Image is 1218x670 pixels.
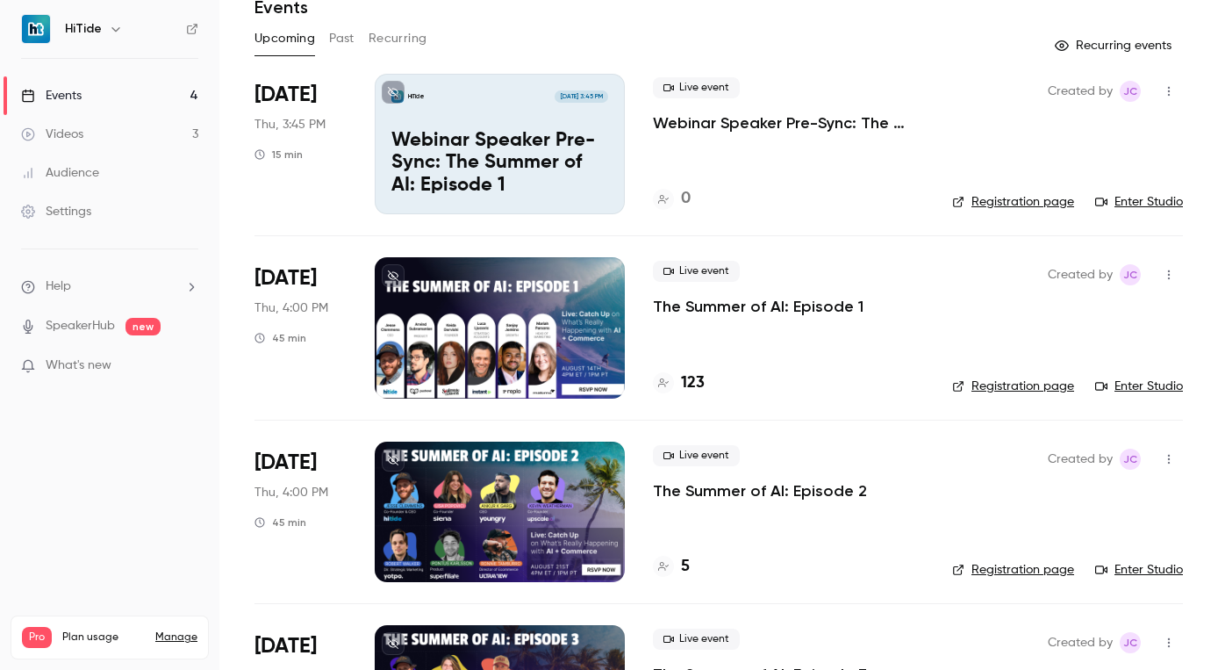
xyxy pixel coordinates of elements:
img: HiTide [22,15,50,43]
span: JC [1123,449,1137,470]
button: Past [329,25,355,53]
span: Created by [1048,81,1113,102]
span: Jesse Clemmens [1120,632,1141,653]
div: Aug 21 Thu, 4:00 PM (America/New York) [254,442,347,582]
span: Live event [653,445,740,466]
a: 123 [653,371,705,395]
div: 45 min [254,331,306,345]
span: Plan usage [62,630,145,645]
a: Registration page [952,561,1074,579]
span: Jesse Clemmens [1120,449,1141,470]
span: Created by [1048,632,1113,653]
button: Recurring events [1047,32,1183,60]
span: [DATE] [254,81,317,109]
a: 5 [653,555,690,579]
p: HiTide [408,92,425,101]
span: JC [1123,632,1137,653]
span: JC [1123,264,1137,285]
p: Webinar Speaker Pre-Sync: The Summer of AI: Episode 1 [391,130,608,198]
span: Live event [653,77,740,98]
span: Thu, 4:00 PM [254,484,328,501]
span: Live event [653,629,740,650]
a: Enter Studio [1095,193,1183,211]
a: Enter Studio [1095,561,1183,579]
a: Registration page [952,378,1074,395]
button: Upcoming [254,25,315,53]
span: Jesse Clemmens [1120,81,1141,102]
a: Webinar Speaker Pre-Sync: The Summer of AI: Episode 1HiTide[DATE] 3:45 PMWebinar Speaker Pre-Sync... [375,74,625,214]
span: Created by [1048,264,1113,285]
div: Events [21,87,82,104]
span: Jesse Clemmens [1120,264,1141,285]
span: What's new [46,357,111,375]
span: Thu, 4:00 PM [254,299,328,317]
iframe: Noticeable Trigger [177,358,198,374]
a: Webinar Speaker Pre-Sync: The Summer of AI: Episode 1 [653,112,924,133]
span: Pro [22,627,52,648]
a: The Summer of AI: Episode 1 [653,296,863,317]
h4: 5 [681,555,690,579]
span: new [125,318,161,335]
div: Videos [21,126,83,143]
li: help-dropdown-opener [21,277,198,296]
div: Audience [21,164,99,182]
span: Thu, 3:45 PM [254,116,326,133]
span: Help [46,277,71,296]
a: The Summer of AI: Episode 2 [653,480,867,501]
div: 15 min [254,148,303,162]
div: Settings [21,203,91,220]
h4: 0 [681,187,691,211]
span: JC [1123,81,1137,102]
span: [DATE] [254,449,317,477]
span: Live event [653,261,740,282]
span: [DATE] 3:45 PM [555,90,607,103]
h6: HiTide [65,20,102,38]
a: Enter Studio [1095,378,1183,395]
button: Recurring [369,25,427,53]
div: 45 min [254,515,306,530]
span: [DATE] [254,264,317,292]
a: Manage [155,630,197,645]
div: Aug 14 Thu, 4:00 PM (America/New York) [254,257,347,398]
div: Aug 14 Thu, 3:45 PM (America/New York) [254,74,347,214]
span: [DATE] [254,632,317,660]
h4: 123 [681,371,705,395]
span: Created by [1048,449,1113,470]
a: 0 [653,187,691,211]
a: Registration page [952,193,1074,211]
a: SpeakerHub [46,317,115,335]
